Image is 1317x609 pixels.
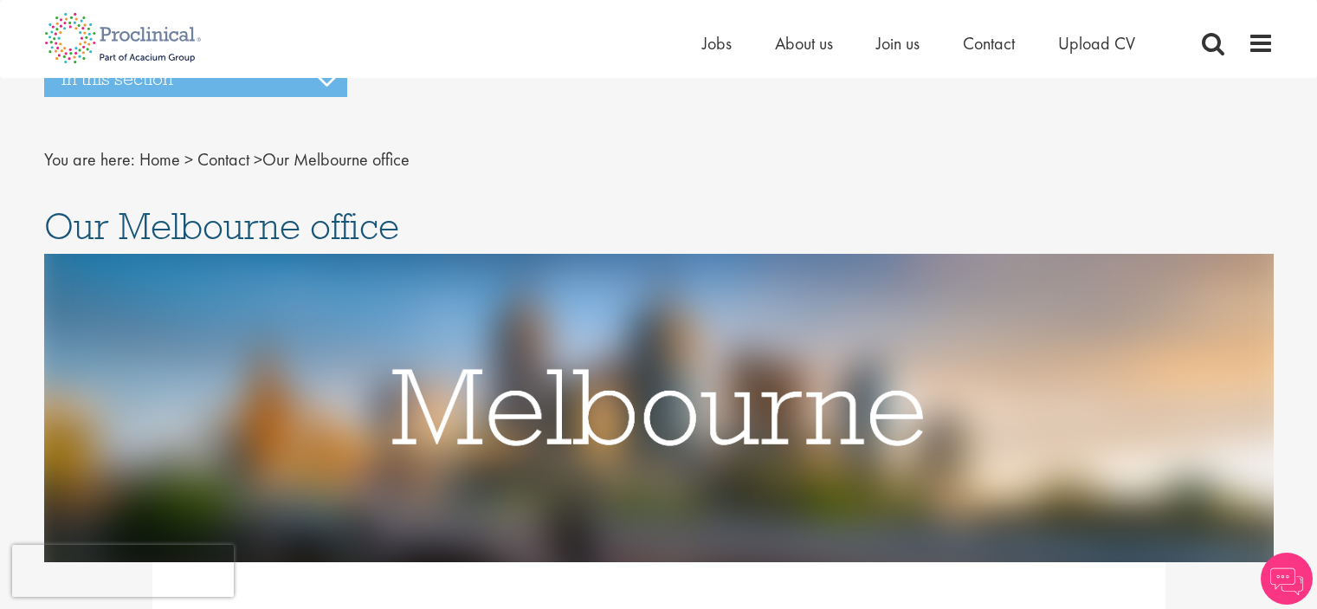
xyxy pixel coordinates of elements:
h3: In this section [44,61,347,97]
a: Upload CV [1058,32,1135,55]
img: Chatbot [1261,553,1313,605]
span: > [184,148,193,171]
span: > [254,148,262,171]
span: You are here: [44,148,135,171]
span: Our Melbourne office [44,203,399,249]
a: breadcrumb link to Contact [197,148,249,171]
span: Our Melbourne office [139,148,410,171]
iframe: reCAPTCHA [12,545,234,597]
a: Contact [963,32,1015,55]
a: Jobs [702,32,732,55]
a: breadcrumb link to Home [139,148,180,171]
a: About us [775,32,833,55]
a: Join us [876,32,920,55]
